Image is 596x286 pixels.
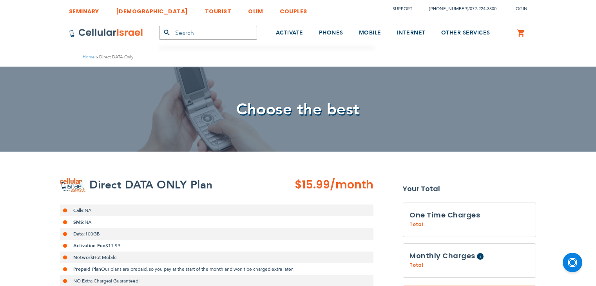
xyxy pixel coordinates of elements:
span: Monthly Charges [409,251,475,261]
h2: Direct DATA ONLY Plan [89,177,213,193]
span: /month [330,177,373,193]
li: NA [60,216,373,228]
img: Direct DATA Only [60,178,85,192]
strong: SMS: [73,219,85,225]
span: ACTIVATE [276,29,303,36]
strong: Calls: [73,207,85,214]
a: MOBILE [359,18,381,48]
a: [PHONE_NUMBER] [429,6,468,12]
span: Hot Mobile [93,254,117,261]
a: COUPLES [280,2,307,16]
a: INTERNET [397,18,426,48]
li: NA [60,205,373,216]
span: INTERNET [397,29,426,36]
a: TOURIST [205,2,232,16]
a: Home [83,54,94,60]
a: 072-224-3300 [470,6,496,12]
strong: Data: [73,231,85,237]
span: Login [513,6,527,12]
a: OLIM [248,2,263,16]
span: PHONES [319,29,343,36]
a: Support [393,6,412,12]
span: Total [409,221,423,228]
span: Choose the best [236,99,360,120]
span: Help [477,253,484,260]
li: Direct DATA Only [94,53,133,61]
span: $11.99 [105,243,120,249]
li: 100GB [60,228,373,240]
span: Total [409,262,423,269]
a: PHONES [319,18,343,48]
span: OTHER SERVICES [441,29,490,36]
span: Our plans are prepaid, so you pay at the start of the month and won't be charged extra later. [101,266,293,272]
strong: Activation Fee [73,243,105,249]
a: [DEMOGRAPHIC_DATA] [116,2,188,16]
li: / [421,3,496,14]
span: $15.99 [295,177,330,192]
strong: Network [73,254,93,261]
a: ACTIVATE [276,18,303,48]
input: Search [159,26,257,40]
a: SEMINARY [69,2,99,16]
h3: One Time Charges [409,209,529,221]
strong: Prepaid Plan [73,266,101,272]
span: MOBILE [359,29,381,36]
a: OTHER SERVICES [441,18,490,48]
strong: Your Total [403,183,536,195]
img: Cellular Israel Logo [69,28,143,38]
